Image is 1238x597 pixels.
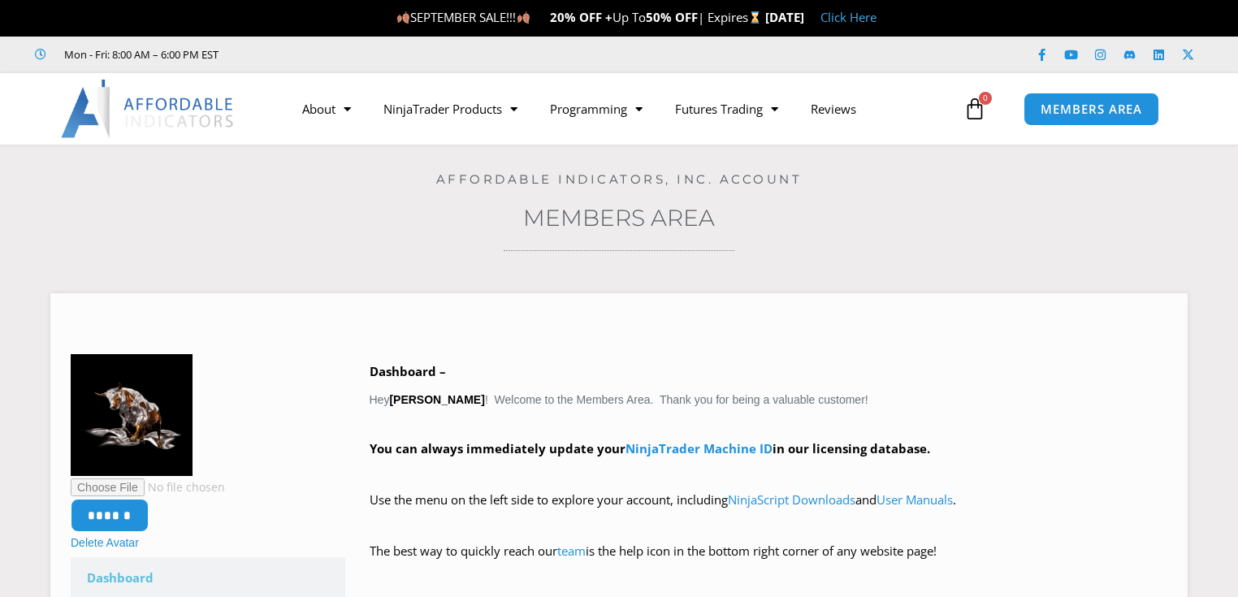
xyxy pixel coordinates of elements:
div: Hey ! Welcome to the Members Area. Thank you for being a valuable customer! [370,361,1168,586]
img: LogoAI | Affordable Indicators – NinjaTrader [61,80,236,138]
a: User Manuals [877,491,953,508]
a: About [286,90,367,128]
span: SEPTEMBER SALE!!! Up To | Expires [396,9,764,25]
p: Use the menu on the left side to explore your account, including and . [370,489,1168,534]
a: Programming [534,90,659,128]
a: Affordable Indicators, Inc. Account [436,171,803,187]
strong: You can always immediately update your in our licensing database. [370,440,930,456]
strong: 20% OFF + [550,9,613,25]
span: Mon - Fri: 8:00 AM – 6:00 PM EST [60,45,219,64]
strong: [PERSON_NAME] [389,393,484,406]
a: NinjaScript Downloads [728,491,855,508]
p: The best way to quickly reach our is the help icon in the bottom right corner of any website page! [370,540,1168,586]
a: Delete Avatar [71,536,139,549]
a: NinjaTrader Machine ID [625,440,773,456]
a: Members Area [523,204,715,231]
img: 🍂 [397,11,409,24]
a: 0 [939,85,1011,132]
a: MEMBERS AREA [1024,93,1159,126]
iframe: Customer reviews powered by Trustpilot [241,46,485,63]
img: Bull-150x150.png [71,354,193,476]
nav: Menu [286,90,959,128]
a: team [557,543,586,559]
span: 0 [979,92,992,105]
img: ⌛ [749,11,761,24]
span: MEMBERS AREA [1041,103,1142,115]
a: Futures Trading [659,90,794,128]
strong: 50% OFF [646,9,698,25]
a: Reviews [794,90,872,128]
img: 🍂 [517,11,530,24]
b: Dashboard – [370,363,446,379]
a: Click Here [820,9,877,25]
a: NinjaTrader Products [367,90,534,128]
strong: [DATE] [765,9,804,25]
